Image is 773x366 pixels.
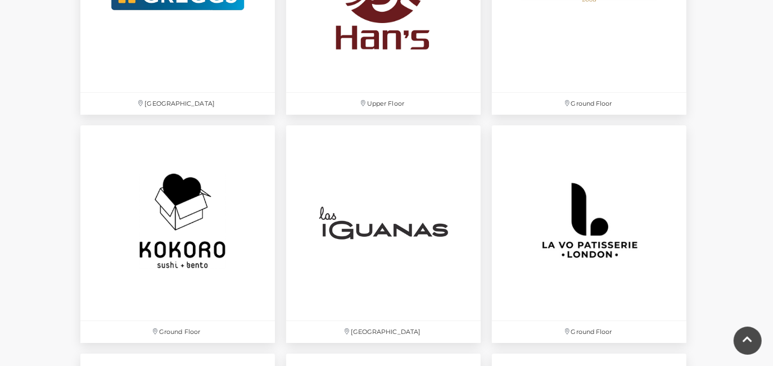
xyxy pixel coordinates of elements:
p: Ground Floor [80,321,275,343]
p: Ground Floor [492,93,686,115]
p: Ground Floor [492,321,686,343]
p: Upper Floor [286,93,481,115]
p: [GEOGRAPHIC_DATA] [286,321,481,343]
a: Ground Floor [486,120,692,348]
a: [GEOGRAPHIC_DATA] [281,120,486,348]
p: [GEOGRAPHIC_DATA] [80,93,275,115]
a: Ground Floor [75,120,281,348]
